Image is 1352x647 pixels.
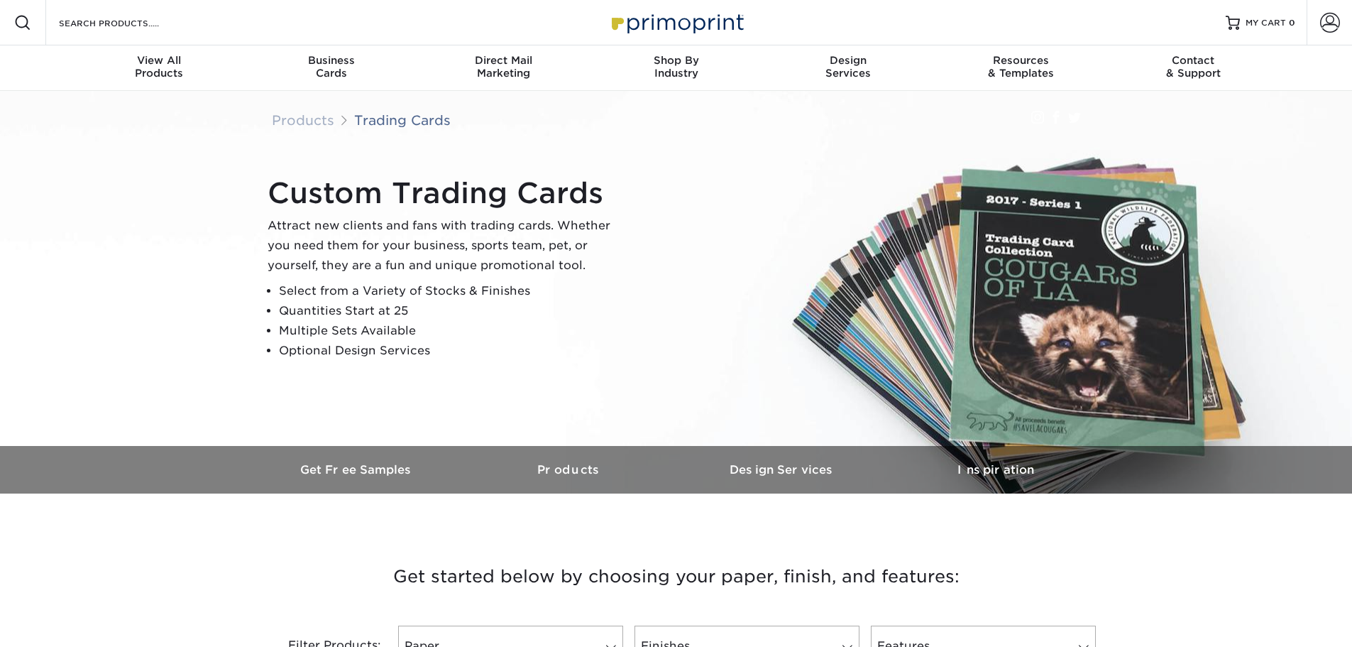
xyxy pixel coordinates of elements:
[268,216,622,276] p: Attract new clients and fans with trading cards. Whether you need them for your business, sports ...
[590,54,762,67] span: Shop By
[279,301,622,321] li: Quantities Start at 25
[676,446,889,494] a: Design Services
[1246,17,1286,29] span: MY CART
[605,7,747,38] img: Primoprint
[245,54,417,67] span: Business
[57,14,196,31] input: SEARCH PRODUCTS.....
[1107,54,1280,80] div: & Support
[279,281,622,301] li: Select from a Variety of Stocks & Finishes
[73,54,246,67] span: View All
[463,446,676,494] a: Products
[676,463,889,477] h3: Design Services
[251,463,463,477] h3: Get Free Samples
[251,446,463,494] a: Get Free Samples
[889,446,1102,494] a: Inspiration
[245,54,417,80] div: Cards
[935,54,1107,80] div: & Templates
[590,45,762,91] a: Shop ByIndustry
[417,45,590,91] a: Direct MailMarketing
[762,54,935,67] span: Design
[245,45,417,91] a: BusinessCards
[268,176,622,210] h1: Custom Trading Cards
[354,112,451,128] a: Trading Cards
[279,341,622,361] li: Optional Design Services
[279,321,622,341] li: Multiple Sets Available
[73,54,246,80] div: Products
[762,54,935,80] div: Services
[935,54,1107,67] span: Resources
[1107,54,1280,67] span: Contact
[417,54,590,67] span: Direct Mail
[1289,18,1295,28] span: 0
[590,54,762,80] div: Industry
[762,45,935,91] a: DesignServices
[261,545,1092,609] h3: Get started below by choosing your paper, finish, and features:
[1107,45,1280,91] a: Contact& Support
[73,45,246,91] a: View AllProducts
[463,463,676,477] h3: Products
[272,112,334,128] a: Products
[935,45,1107,91] a: Resources& Templates
[417,54,590,80] div: Marketing
[889,463,1102,477] h3: Inspiration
